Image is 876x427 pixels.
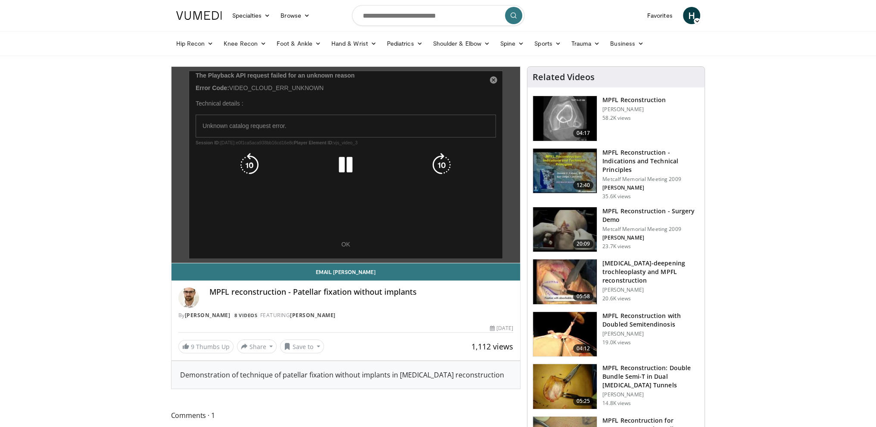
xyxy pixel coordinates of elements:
h3: MPFL Reconstruction with Doubled Semitendinosis [602,312,699,329]
p: 58.2K views [602,115,631,122]
span: Comments 1 [171,410,521,421]
button: Save to [280,340,324,353]
p: 23.7K views [602,243,631,250]
span: 12:40 [573,181,594,190]
a: H [683,7,700,24]
a: 9 Thumbs Up [178,340,234,353]
h3: MPFL Reconstruction - Surgery Demo [602,207,699,224]
a: Shoulder & Elbow [428,35,495,52]
a: Hand & Wrist [326,35,382,52]
span: 04:12 [573,344,594,353]
h3: MPFL Reconstruction - Indications and Technical Principles [602,148,699,174]
img: VuMedi Logo [176,11,222,20]
a: Trauma [566,35,605,52]
a: 04:12 MPFL Reconstruction with Doubled Semitendinosis [PERSON_NAME] 19.0K views [533,312,699,357]
span: 05:25 [573,397,594,405]
p: 20.6K views [602,295,631,302]
a: [PERSON_NAME] [290,312,336,319]
p: Metcalf Memorial Meeting 2009 [602,176,699,183]
p: 19.0K views [602,339,631,346]
h3: MPFL Reconstruction: Double Bundle Semi-T in Dual [MEDICAL_DATA] Tunnels [602,364,699,390]
a: 05:25 MPFL Reconstruction: Double Bundle Semi-T in Dual [MEDICAL_DATA] Tunnels [PERSON_NAME] 14.8... [533,364,699,409]
a: Hip Recon [171,35,219,52]
p: [PERSON_NAME] [602,234,699,241]
a: 05:58 [MEDICAL_DATA]-deepening trochleoplasty and MPFL reconstruction [PERSON_NAME] 20.6K views [533,259,699,305]
button: Share [237,340,277,353]
a: Favorites [642,7,678,24]
p: [PERSON_NAME] [602,184,699,191]
p: Metcalf Memorial Meeting 2009 [602,226,699,233]
p: [PERSON_NAME] [602,330,699,337]
p: 35.6K views [602,193,631,200]
input: Search topics, interventions [352,5,524,26]
img: 38434_0000_3.png.150x105_q85_crop-smart_upscale.jpg [533,96,597,141]
img: edmonds_3.png.150x105_q85_crop-smart_upscale.jpg [533,364,597,409]
img: aren_3.png.150x105_q85_crop-smart_upscale.jpg [533,207,597,252]
h4: MPFL reconstruction - Patellar fixation without implants [209,287,514,297]
span: 05:58 [573,292,594,301]
a: 20:09 MPFL Reconstruction - Surgery Demo Metcalf Memorial Meeting 2009 [PERSON_NAME] 23.7K views [533,207,699,252]
p: [PERSON_NAME] [602,287,699,293]
img: Avatar [178,287,199,308]
p: [PERSON_NAME] [602,106,666,113]
div: [DATE] [490,324,513,332]
img: 505043_3.png.150x105_q85_crop-smart_upscale.jpg [533,312,597,357]
span: 04:17 [573,129,594,137]
div: Demonstration of technique of patellar fixation without implants in [MEDICAL_DATA] reconstruction [180,370,512,380]
a: Knee Recon [218,35,271,52]
img: XzOTlMlQSGUnbGTX4xMDoxOjB1O8AjAz_1.150x105_q85_crop-smart_upscale.jpg [533,259,597,304]
img: 642458_3.png.150x105_q85_crop-smart_upscale.jpg [533,149,597,193]
a: 8 Videos [232,312,260,319]
a: 04:17 MPFL Reconstruction [PERSON_NAME] 58.2K views [533,96,699,141]
a: Spine [495,35,529,52]
div: By FEATURING [178,312,514,319]
a: Pediatrics [382,35,428,52]
p: [PERSON_NAME] [602,391,699,398]
a: Foot & Ankle [271,35,326,52]
a: Browse [275,7,315,24]
a: Email [PERSON_NAME] [171,263,521,281]
span: 20:09 [573,240,594,248]
p: 14.8K views [602,400,631,407]
a: 12:40 MPFL Reconstruction - Indications and Technical Principles Metcalf Memorial Meeting 2009 [P... [533,148,699,200]
span: 1,112 views [471,341,513,352]
a: Specialties [227,7,276,24]
a: [PERSON_NAME] [185,312,231,319]
h4: Related Videos [533,72,595,82]
video-js: Video Player [171,67,521,263]
a: Sports [529,35,566,52]
h3: [MEDICAL_DATA]-deepening trochleoplasty and MPFL reconstruction [602,259,699,285]
span: 9 [191,343,194,351]
h3: MPFL Reconstruction [602,96,666,104]
a: Business [605,35,649,52]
